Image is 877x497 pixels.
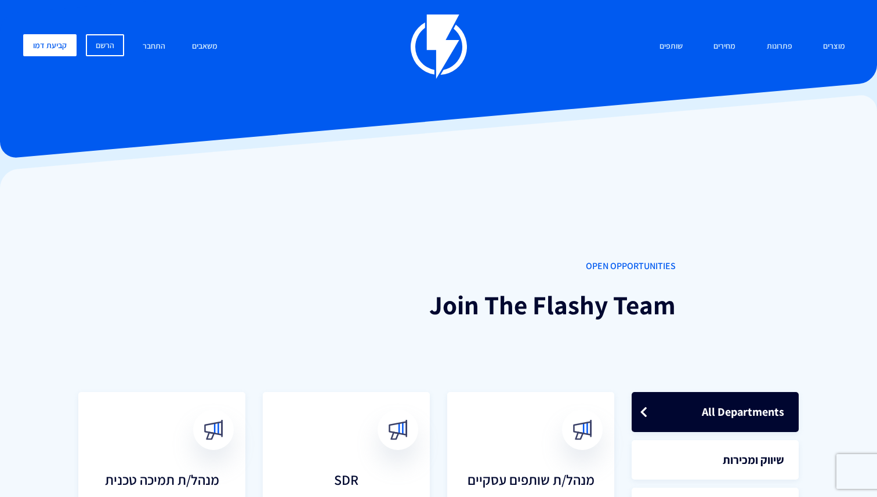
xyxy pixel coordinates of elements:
a: משאבים [183,34,226,59]
a: שותפים [651,34,691,59]
a: מוצרים [814,34,854,59]
a: מחירים [705,34,744,59]
img: broadcast.svg [204,420,224,440]
h1: Join The Flashy Team [201,291,676,320]
img: broadcast.svg [388,420,408,440]
a: קביעת דמו [23,34,77,56]
a: התחבר [134,34,174,59]
a: פתרונות [758,34,801,59]
a: All Departments [632,392,799,432]
a: הרשם [86,34,124,56]
span: OPEN OPPORTUNITIES [201,260,676,273]
a: שיווק ומכירות [632,440,799,480]
img: broadcast.svg [572,420,593,440]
